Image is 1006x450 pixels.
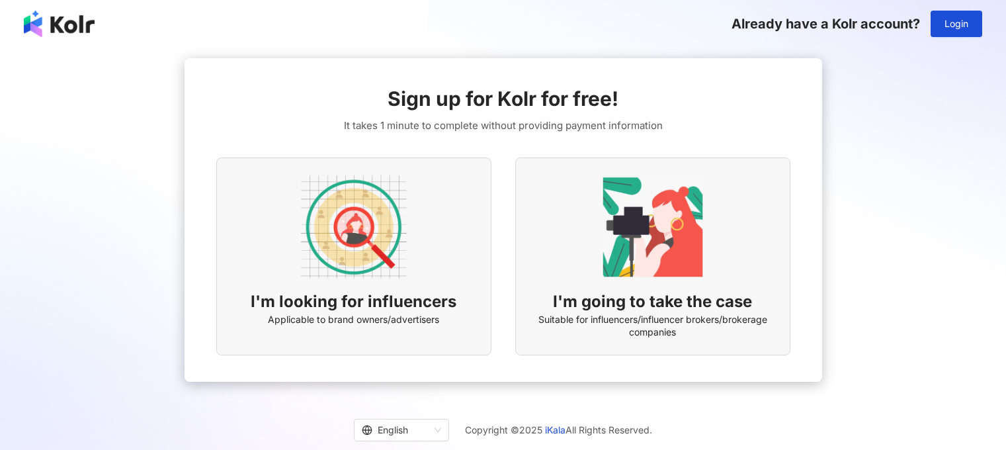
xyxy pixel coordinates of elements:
img: AD identity option [301,174,407,280]
img: KOL identity option [600,174,706,280]
span: Copyright © 2025 All Rights Reserved. [465,422,652,438]
button: Login [931,11,982,37]
div: English [362,420,429,441]
span: I'm looking for influencers [251,291,456,313]
a: iKala [545,424,566,435]
span: Suitable for influencers/influencer brokers/brokerage companies [532,313,774,339]
span: It takes 1 minute to complete without providing payment information [344,118,663,134]
span: Sign up for Kolr for free! [388,85,618,112]
img: logo [24,11,95,37]
span: Login [944,19,968,29]
span: Applicable to brand owners/advertisers [268,313,439,326]
span: Already have a Kolr account? [732,16,920,32]
span: I'm going to take the case [553,291,752,313]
